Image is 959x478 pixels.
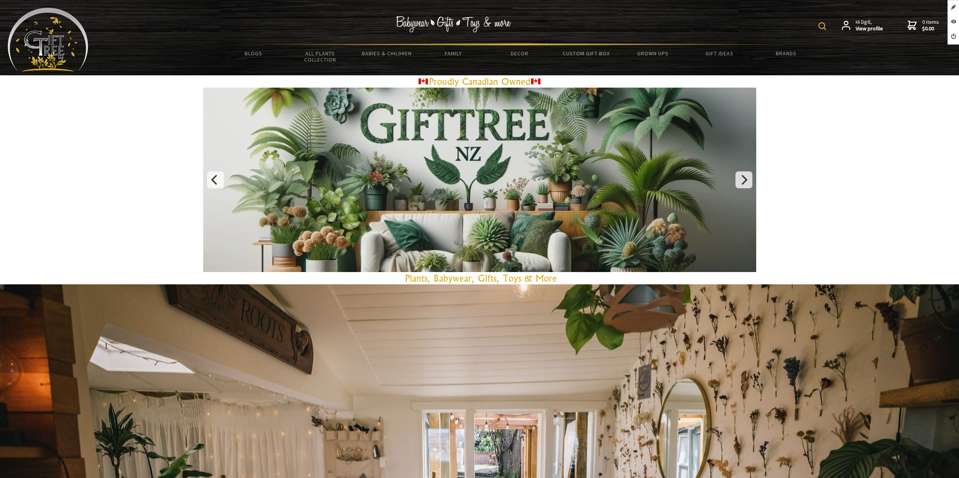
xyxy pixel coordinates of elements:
img: Babywear - Gifts - Toys & more [396,16,511,32]
a: Gift Ideas [686,45,753,61]
a: Decor [487,45,553,61]
span: Hi Dgtl, [856,19,883,32]
a: Proudly Canadian Owned [418,76,542,87]
img: Babyware - Gifts - Toys and more... [8,8,88,71]
strong: View profile [856,25,883,32]
span: 0 items [922,18,939,32]
a: Plants, Babywear, Gifts, Toys & Mor [405,272,552,284]
a: Hi Dgtl,View profile [842,19,883,32]
button: Previous [207,171,224,188]
img: product search [818,22,826,30]
a: Babies & Children [353,45,420,61]
a: Brands [753,45,819,61]
button: Next [735,171,752,188]
a: Family [420,45,486,61]
a: Grown Ups [619,45,686,61]
a: 0 items$0.00 [908,19,939,32]
a: Custom Gift Box [553,45,619,61]
a: BLOGS [220,45,287,61]
a: All Plants Collection [287,45,353,68]
strong: $0.00 [922,25,939,32]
